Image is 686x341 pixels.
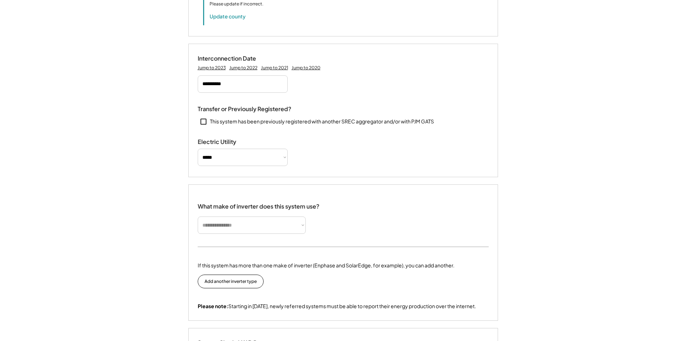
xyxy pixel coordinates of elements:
[198,262,454,269] div: If this system has more than one make of inverter (Enphase and SolarEdge, for example), you can a...
[198,196,319,212] div: What make of inverter does this system use?
[198,138,270,146] div: Electric Utility
[198,55,270,62] div: Interconnection Date
[210,1,263,7] div: Please update if incorrect.
[261,65,288,71] div: Jump to 2021
[210,118,434,125] div: This system has been previously registered with another SREC aggregator and/or with PJM GATS
[198,275,264,288] button: Add another inverter type
[229,65,257,71] div: Jump to 2022
[198,303,228,309] strong: Please note:
[198,303,476,310] div: Starting in [DATE], newly referred systems must be able to report their energy production over th...
[210,13,246,20] button: Update county
[198,65,226,71] div: Jump to 2023
[292,65,320,71] div: Jump to 2020
[198,105,291,113] div: Transfer or Previously Registered?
